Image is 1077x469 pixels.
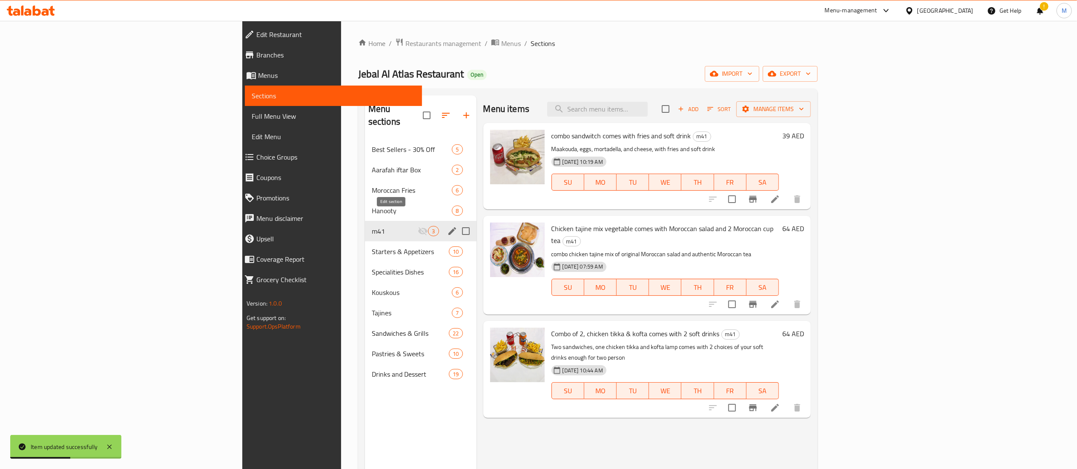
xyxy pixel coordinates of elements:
span: Pastries & Sweets [372,349,449,359]
span: Select to update [723,399,741,417]
span: WE [652,281,678,294]
span: Upsell [256,234,415,244]
span: [DATE] 10:44 AM [559,366,606,375]
a: Restaurants management [395,38,481,49]
img: combo sandwitch comes with fries and soft drink [490,130,545,184]
div: Hanooty8 [365,200,477,221]
li: / [485,38,488,49]
h6: 64 AED [782,223,804,234]
span: Hanooty [372,206,452,216]
img: Combo of 2, chicken tikka & kofta comes with 2 soft drinks [490,328,545,382]
span: M [1062,6,1067,15]
img: Chicken tajine mix vegetable comes with Moroccan salad and 2 Moroccan cup tea [490,223,545,277]
div: m41 [372,226,418,236]
span: [DATE] 10:19 AM [559,158,606,166]
span: Add item [675,103,702,116]
button: SA [747,174,779,191]
nav: Menu sections [365,136,477,388]
div: items [452,206,462,216]
span: Select all sections [418,106,436,124]
button: MO [584,382,617,399]
span: Aarafah iftar Box [372,165,452,175]
span: Version: [247,298,267,309]
span: Coverage Report [256,254,415,264]
span: Edit Menu [252,132,415,142]
span: Specialities Dishes [372,267,449,277]
span: TU [620,385,646,397]
span: m41 [722,329,739,339]
div: Sandwiches & Grills22 [365,323,477,343]
span: Select section [657,100,675,118]
button: WE [649,382,681,399]
button: FR [714,174,747,191]
button: MO [584,174,617,191]
a: Sections [245,86,422,106]
button: delete [787,294,807,315]
span: FR [718,281,743,294]
div: items [452,185,462,195]
span: MO [588,385,613,397]
span: Sandwiches & Grills [372,328,449,338]
span: Manage items [743,104,804,114]
input: search [547,102,648,117]
div: items [449,328,462,338]
button: TH [681,174,714,191]
span: export [770,69,811,79]
a: Choice Groups [238,147,422,167]
button: TU [617,279,649,296]
a: Upsell [238,229,422,249]
span: Tajines [372,308,452,318]
span: 2 [452,166,462,174]
div: items [428,226,439,236]
button: SU [551,279,584,296]
a: Edit menu item [770,194,780,204]
button: SU [551,382,584,399]
span: WE [652,385,678,397]
button: SA [747,382,779,399]
h6: 64 AED [782,328,804,340]
button: delete [787,189,807,209]
span: Sections [252,91,415,101]
div: items [452,144,462,154]
button: Branch-specific-item [743,189,763,209]
span: 1.0.0 [269,298,282,309]
span: Full Menu View [252,111,415,121]
div: items [449,267,462,277]
span: 22 [449,329,462,337]
div: items [449,246,462,257]
div: Drinks and Dessert19 [365,364,477,384]
span: MO [588,281,613,294]
span: TH [685,385,710,397]
svg: Inactive section [418,226,428,236]
span: Jebal Al Atlas Restaurant [358,64,464,83]
span: Combo of 2, chicken tikka & kofta comes with 2 soft drinks [551,327,720,340]
span: 3 [428,227,438,235]
span: WE [652,176,678,189]
button: TU [617,382,649,399]
a: Coupons [238,167,422,188]
span: TH [685,281,710,294]
div: m41 [693,132,711,142]
div: [GEOGRAPHIC_DATA] [917,6,974,15]
span: Select to update [723,190,741,208]
a: Promotions [238,188,422,208]
span: 6 [452,289,462,297]
span: m41 [563,237,580,246]
div: Pastries & Sweets10 [365,343,477,364]
span: combo sandwitch comes with fries and soft drink [551,129,691,142]
button: Add [675,103,702,116]
span: TH [685,176,710,189]
a: Grocery Checklist [238,269,422,290]
div: items [449,369,462,379]
span: Chicken tajine mix vegetable comes with Moroccan salad and 2 Moroccan cup tea [551,222,774,247]
span: TU [620,281,646,294]
div: Item updated successfully [31,442,98,452]
button: Branch-specific-item [743,294,763,315]
button: TU [617,174,649,191]
span: Sort items [702,103,736,116]
button: edit [446,225,459,237]
button: TH [681,279,714,296]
